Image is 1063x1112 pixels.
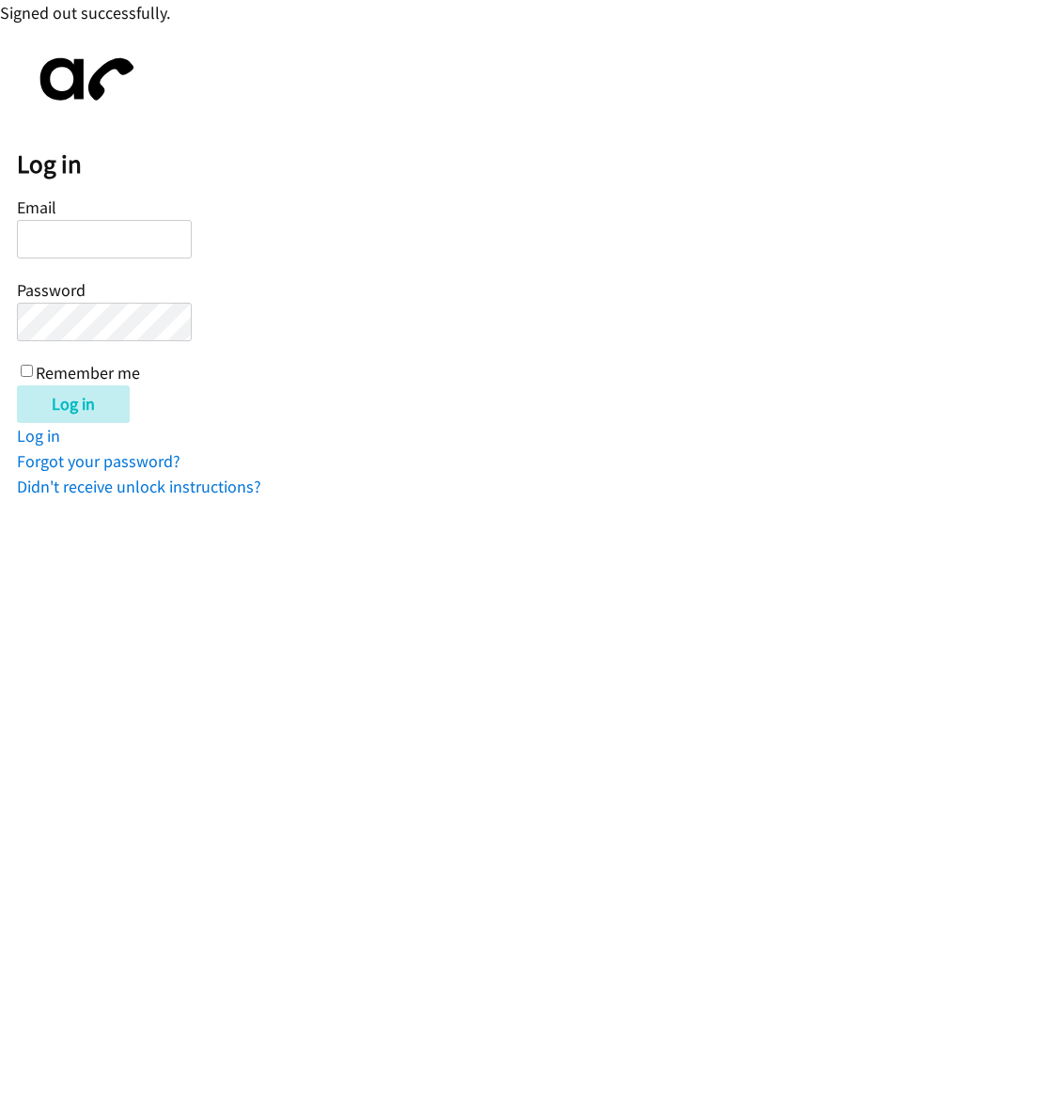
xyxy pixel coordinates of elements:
[17,42,149,117] img: aphone-8a226864a2ddd6a5e75d1ebefc011f4aa8f32683c2d82f3fb0802fe031f96514.svg
[17,196,56,218] label: Email
[17,425,60,446] a: Log in
[17,279,86,301] label: Password
[17,450,180,472] a: Forgot your password?
[17,385,130,423] input: Log in
[17,476,261,497] a: Didn't receive unlock instructions?
[17,149,1063,180] h2: Log in
[36,362,140,384] label: Remember me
